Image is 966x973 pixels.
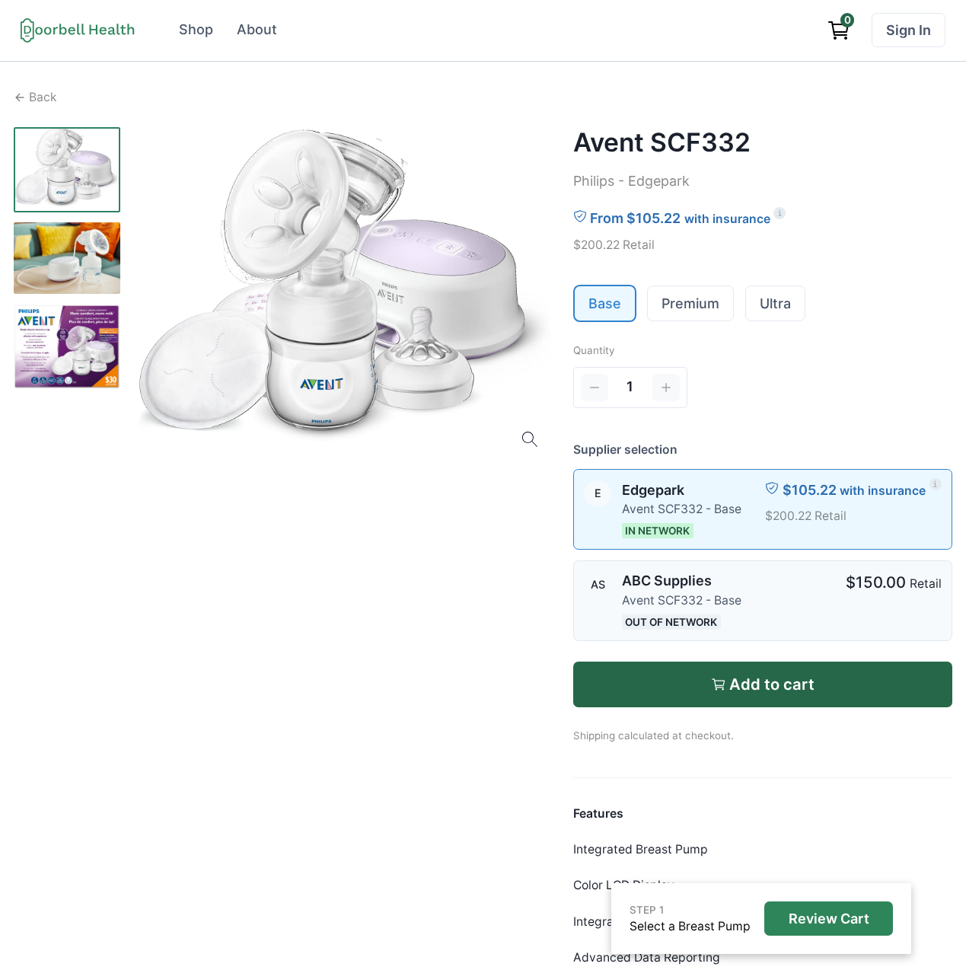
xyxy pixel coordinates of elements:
[783,480,837,501] p: $105.22
[573,806,623,821] strong: Features
[764,901,893,936] button: Review Cart
[581,374,608,401] button: Decrement
[729,675,815,694] p: Add to cart
[765,507,941,525] p: $200.22 Retail
[237,20,277,40] div: About
[591,579,605,590] div: ABC Supplies
[595,488,601,499] div: Edgepark
[573,469,952,550] a: EdgeparkEdgeparkAvent SCF332 - BaseIn Network$105.22with insurance$200.22 Retail
[746,286,805,321] a: Ultra
[648,286,733,321] a: Premium
[840,13,854,27] span: 0
[573,127,952,158] h2: Avent SCF332
[622,500,741,518] p: Avent SCF332 - Base
[846,571,906,594] p: $150.00
[573,560,952,641] a: ABC SuppliesABC SuppliesAvent SCF332 - BaseOut of Network$150.00Retail
[573,171,952,192] p: Philips - Edgepark
[652,374,680,401] button: Increment
[630,902,751,917] p: STEP 1
[169,13,224,47] a: Shop
[573,707,952,743] p: Shipping calculated at checkout.
[575,286,635,321] button: Base
[622,614,721,630] span: Out of Network
[622,480,741,501] p: Edgepark
[789,911,869,927] p: Review Cart
[590,209,681,229] p: From $105.22
[573,343,952,358] p: Quantity
[622,571,741,592] p: ABC Supplies
[573,236,952,254] p: $200.22 Retail
[840,482,926,500] p: with insurance
[29,88,57,107] p: Back
[14,127,120,212] img: p396f7c1jhk335ckoricv06bci68
[573,441,952,459] p: Supplier selection
[626,377,633,397] span: 1
[630,919,751,933] a: Select a Breast Pump
[227,13,288,47] a: About
[910,575,942,593] p: Retail
[14,222,120,294] img: fjqt3luqs1s1fockw9rvj9w7pfkf
[179,20,213,40] div: Shop
[14,305,120,390] img: p8xktdatc5qvihr1wisn7n0qpc5j
[622,523,693,538] span: In Network
[573,662,952,707] button: Add to cart
[872,13,945,47] a: Sign In
[622,592,741,610] p: Avent SCF332 - Base
[684,210,770,228] p: with insurance
[821,13,859,47] a: View cart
